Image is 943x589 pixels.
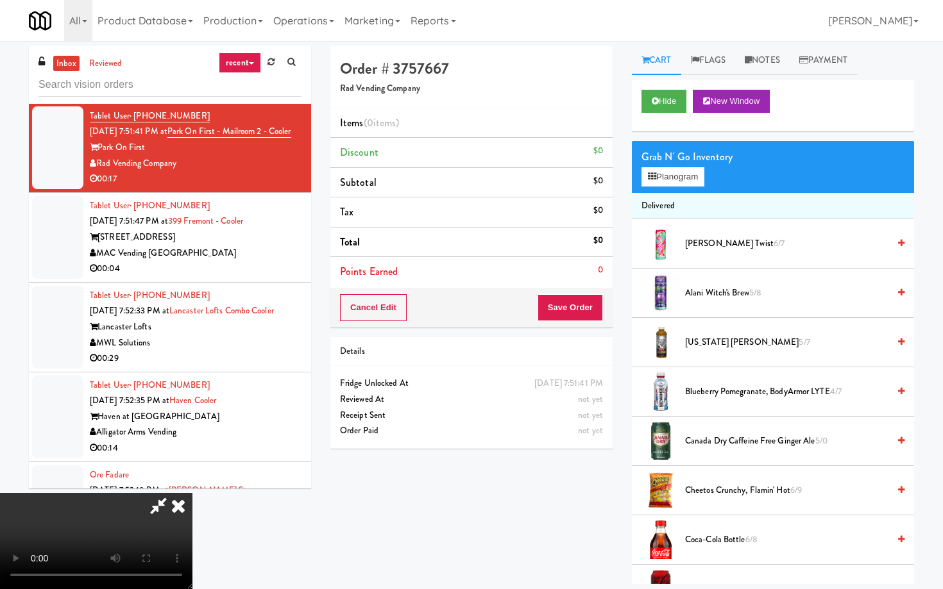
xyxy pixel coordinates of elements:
[38,73,302,97] input: Search vision orders
[29,10,51,32] img: Micromart
[90,110,210,122] a: Tablet User· [PHONE_NUMBER]
[90,394,169,406] span: [DATE] 7:52:35 PM at
[90,469,129,481] a: Ore Fadare
[90,215,168,227] span: [DATE] 7:51:47 PM at
[130,110,210,122] span: · [PHONE_NUMBER]
[90,319,302,335] div: Lancaster Lofts
[340,235,361,249] span: Total
[90,335,302,351] div: MWL Solutions
[340,376,603,392] div: Fridge Unlocked At
[169,484,257,496] a: [PERSON_NAME] Store
[29,283,311,372] li: Tablet User· [PHONE_NUMBER][DATE] 7:52:33 PM atLancaster lofts Combo CoolerLancaster LoftsMWL Sol...
[364,115,400,130] span: (0 )
[774,237,785,249] span: 6/7
[340,145,378,160] span: Discount
[373,115,396,130] ng-pluralize: items
[340,60,603,77] h4: Order # 3757667
[680,532,905,548] div: Coca-Cola Bottle6/8
[90,409,302,425] div: Haven at [GEOGRAPHIC_DATA]
[90,351,302,367] div: 00:29
[90,140,302,156] div: Park On First
[681,46,736,75] a: Flags
[29,103,311,193] li: Tablet User· [PHONE_NUMBER][DATE] 7:51:41 PM atPark on First - Mailroom 2 - CoolerPark On FirstRa...
[641,167,704,187] button: Planogram
[340,294,407,321] button: Cancel Edit
[641,90,686,113] button: Hide
[680,384,905,400] div: Blueberry Pomegranate, BodyArmor LYTE4/7
[790,46,858,75] a: Payment
[685,335,888,351] span: [US_STATE] [PERSON_NAME]
[90,304,169,317] span: [DATE] 7:52:33 PM at
[578,393,603,405] span: not yet
[90,171,302,187] div: 00:17
[169,304,274,317] a: Lancaster lofts Combo Cooler
[90,245,302,261] div: MAC Vending [GEOGRAPHIC_DATA]
[130,379,210,391] span: · [PHONE_NUMBER]
[90,440,302,456] div: 00:14
[90,424,302,440] div: Alligator Arms Vending
[538,294,603,321] button: Save Order
[685,532,888,548] span: Coca-Cola Bottle
[680,483,905,499] div: Cheetos Crunchy, Flamin' Hot6/9
[799,336,810,348] span: 5/7
[693,90,770,113] button: New Window
[86,56,126,72] a: reviewed
[90,229,302,245] div: [STREET_ADDRESS]
[90,484,169,496] span: [DATE] 7:53:18 PM at
[340,264,398,279] span: Points Earned
[685,285,888,301] span: Alani Witch's Brew
[632,46,681,75] a: Cart
[340,175,377,190] span: Subtotal
[90,125,167,137] span: [DATE] 7:51:41 PM at
[593,203,603,219] div: $0
[90,289,210,301] a: Tablet User· [PHONE_NUMBER]
[219,53,261,73] a: recent
[578,409,603,421] span: not yet
[90,379,210,391] a: Tablet User· [PHONE_NUMBER]
[685,433,888,449] span: Canada Dry Caffeine Free Ginger Ale
[90,199,210,212] a: Tablet User· [PHONE_NUMBER]
[735,46,790,75] a: Notes
[593,173,603,189] div: $0
[749,286,761,299] span: 5/8
[130,199,210,212] span: · [PHONE_NUMBER]
[90,156,302,172] div: Rad Vending Company
[680,285,905,301] div: Alani Witch's Brew5/8
[340,408,603,424] div: Receipt Sent
[745,533,758,545] span: 6/8
[790,484,802,496] span: 6/9
[632,193,914,220] li: Delivered
[680,433,905,449] div: Canada Dry Caffeine Free Ginger Ale5/0
[340,204,353,219] span: Tax
[169,394,216,406] a: Haven Cooler
[53,56,80,72] a: inbox
[593,233,603,249] div: $0
[598,262,603,278] div: 0
[641,147,905,167] div: Grab N' Go Inventory
[830,385,842,397] span: 4/7
[685,483,888,499] span: Cheetos Crunchy, Flamin' Hot
[340,423,603,439] div: Order Paid
[593,143,603,159] div: $0
[130,289,210,301] span: · [PHONE_NUMBER]
[680,335,905,351] div: [US_STATE] [PERSON_NAME]5/7
[685,236,888,252] span: [PERSON_NAME] Twist
[340,392,603,408] div: Reviewed At
[685,384,888,400] span: Blueberry Pomegranate, BodyArmor LYTE
[815,435,828,447] span: 5/0
[680,236,905,252] div: [PERSON_NAME] Twist6/7
[340,115,399,130] span: Items
[340,84,603,94] h5: Rad Vending Company
[90,261,302,277] div: 00:04
[29,193,311,283] li: Tablet User· [PHONE_NUMBER][DATE] 7:51:47 PM at399 Fremont - Cooler[STREET_ADDRESS]MAC Vending [G...
[578,424,603,436] span: not yet
[29,462,311,536] li: Ore Fadare[DATE] 7:53:18 PM at[PERSON_NAME] StoreKitchenMate00:06
[168,215,243,227] a: 399 Fremont - Cooler
[340,344,603,360] div: Details
[29,372,311,462] li: Tablet User· [PHONE_NUMBER][DATE] 7:52:35 PM atHaven CoolerHaven at [GEOGRAPHIC_DATA]Alligator Ar...
[167,125,291,138] a: Park on First - Mailroom 2 - Cooler
[534,376,603,392] div: [DATE] 7:51:41 PM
